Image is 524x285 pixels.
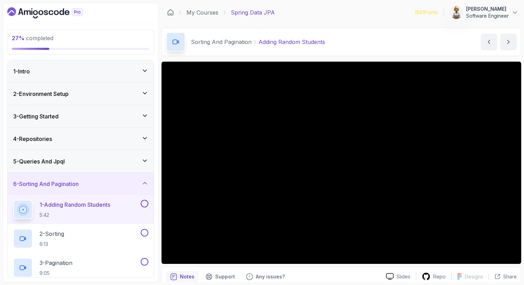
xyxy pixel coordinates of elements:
[8,83,154,105] button: 2-Environment Setup
[8,128,154,150] button: 4-Repositories
[215,273,235,280] p: Support
[13,135,52,143] h3: 4 - Repositories
[489,273,517,280] button: Share
[8,173,154,195] button: 6-Sorting And Pagination
[40,201,110,209] p: 1 - Adding Random Students
[256,273,285,280] p: Any issues?
[13,258,148,277] button: 3-Pagination9:05
[396,273,410,280] p: Slides
[191,38,252,46] p: Sorting And Pagination
[481,34,497,50] button: previous content
[7,7,99,18] a: Dashboard
[450,6,463,19] img: user profile image
[465,273,483,280] p: Designs
[13,157,65,166] h3: 5 - Queries And Jpql
[13,90,69,98] h3: 2 - Environment Setup
[13,200,148,219] button: 1-Adding Random Students5:42
[466,6,509,12] p: [PERSON_NAME]
[12,35,25,42] span: 27 %
[8,150,154,172] button: 5-Queries And Jpql
[40,212,110,219] p: 5:42
[40,270,72,277] p: 9:05
[167,9,174,16] a: Dashboard
[201,271,239,282] button: Support button
[503,273,517,280] p: Share
[13,229,148,248] button: 2-Sorting6:13
[40,241,64,248] p: 6:13
[415,9,438,16] p: 1581 Points
[242,271,289,282] button: Feedback button
[161,62,521,264] iframe: 1 - Adding Random Students
[186,8,218,17] a: My Courses
[466,12,509,19] p: Software Engineer
[13,67,30,75] h3: 1 - Intro
[416,272,451,281] a: Repo
[259,38,325,46] p: Adding Random Students
[231,8,275,17] p: Spring Data JPA
[40,230,64,238] p: 2 - Sorting
[381,273,416,280] a: Slides
[180,273,194,280] p: Notes
[12,35,53,42] span: completed
[8,60,154,82] button: 1-Intro
[13,180,79,188] h3: 6 - Sorting And Pagination
[13,112,59,121] h3: 3 - Getting Started
[500,34,517,50] button: next content
[449,6,518,19] button: user profile image[PERSON_NAME]Software Engineer
[166,271,199,282] button: notes button
[8,105,154,127] button: 3-Getting Started
[433,273,446,280] p: Repo
[40,259,72,267] p: 3 - Pagination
